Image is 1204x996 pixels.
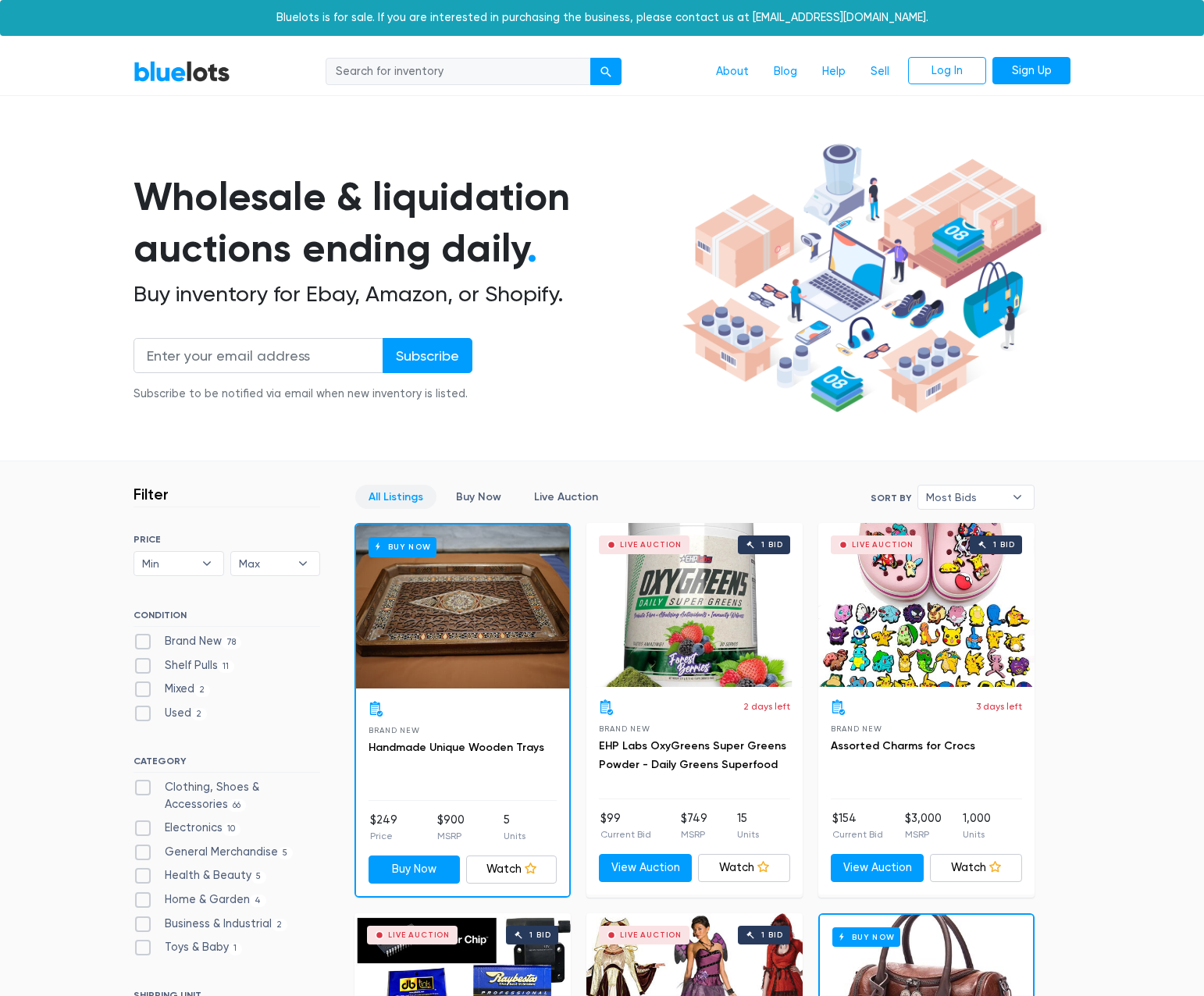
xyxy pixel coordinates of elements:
a: Help [810,57,858,87]
a: Handmade Unique Wooden Trays [369,741,544,754]
a: Blog [761,57,810,87]
h1: Wholesale & liquidation auctions ending daily [134,171,677,275]
span: 10 [223,823,240,835]
span: Brand New [599,724,650,733]
div: Live Auction [620,931,682,939]
a: Assorted Charms for Crocs [831,739,975,752]
a: About [704,57,761,87]
input: Subscribe [383,338,472,373]
span: Brand New [369,726,419,735]
h3: Filter [134,485,169,503]
label: Health & Beauty [134,867,266,884]
div: Live Auction [852,541,914,549]
div: 1 bid [761,931,782,939]
label: Electronics [134,820,240,837]
p: Current Bid [832,827,883,841]
a: Live Auction 1 bid [818,523,1035,687]
li: $99 [600,810,651,841]
div: Live Auction [620,541,682,549]
span: 78 [222,636,241,649]
li: 15 [737,810,759,841]
p: Units [504,829,525,843]
a: BlueLots [134,60,230,83]
img: hero-ee84e7d0318cb26816c560f6b4441b76977f77a177738b4e94f68c95b2b83dbb.png [677,137,1047,421]
label: Brand New [134,633,241,650]
label: Business & Industrial [134,916,287,933]
li: $249 [370,812,397,843]
h6: CATEGORY [134,756,320,773]
li: 1,000 [963,810,991,841]
span: 5 [278,847,293,859]
span: 11 [218,660,234,673]
p: 3 days left [976,699,1022,713]
li: $3,000 [905,810,942,841]
li: $154 [832,810,883,841]
span: 66 [228,799,246,812]
a: Buy Now [369,855,460,884]
div: 1 bid [529,931,550,939]
a: Watch [466,855,557,884]
label: Sort By [871,491,911,505]
li: $749 [681,810,707,841]
span: Min [142,552,194,575]
a: Sell [858,57,902,87]
span: 1 [229,943,242,955]
div: 1 bid [993,541,1014,549]
span: 2 [272,919,287,931]
label: General Merchandise [134,844,293,861]
input: Search for inventory [326,58,591,86]
label: Toys & Baby [134,939,242,956]
h6: Buy Now [369,537,436,557]
span: Brand New [831,724,882,733]
a: View Auction [599,854,692,882]
b: ▾ [1001,486,1034,509]
h6: Buy Now [832,927,900,947]
span: Max [239,552,290,575]
label: Shelf Pulls [134,657,234,674]
p: MSRP [437,829,465,843]
p: Price [370,829,397,843]
span: Most Bids [926,486,1004,509]
a: Live Auction [521,485,611,509]
label: Clothing, Shoes & Accessories [134,779,320,813]
span: . [527,225,537,272]
label: Mixed [134,681,210,698]
h2: Buy inventory for Ebay, Amazon, or Shopify. [134,281,677,308]
a: Buy Now [443,485,515,509]
p: Units [737,827,759,841]
a: Watch [698,854,791,882]
input: Enter your email address [134,338,383,373]
p: 2 days left [743,699,790,713]
p: MSRP [905,827,942,841]
a: Buy Now [356,525,569,688]
li: 5 [504,812,525,843]
a: All Listings [355,485,436,509]
label: Home & Garden [134,891,266,909]
div: 1 bid [761,541,782,549]
p: Units [963,827,991,841]
a: EHP Labs OxyGreens Super Greens Powder - Daily Greens Superfood [599,739,786,771]
span: 5 [251,871,266,884]
h6: PRICE [134,534,320,545]
b: ▾ [191,552,223,575]
div: Subscribe to be notified via email when new inventory is listed. [134,386,472,403]
a: View Auction [831,854,924,882]
label: Used [134,705,207,722]
li: $900 [437,812,465,843]
a: Watch [930,854,1023,882]
a: Log In [908,57,986,85]
span: 4 [250,895,266,907]
a: Live Auction 1 bid [586,523,803,687]
b: ▾ [287,552,319,575]
div: Live Auction [388,931,450,939]
span: 2 [194,685,210,697]
h6: CONDITION [134,610,320,627]
p: MSRP [681,827,707,841]
a: Sign Up [992,57,1070,85]
span: 2 [191,708,207,720]
p: Current Bid [600,827,651,841]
